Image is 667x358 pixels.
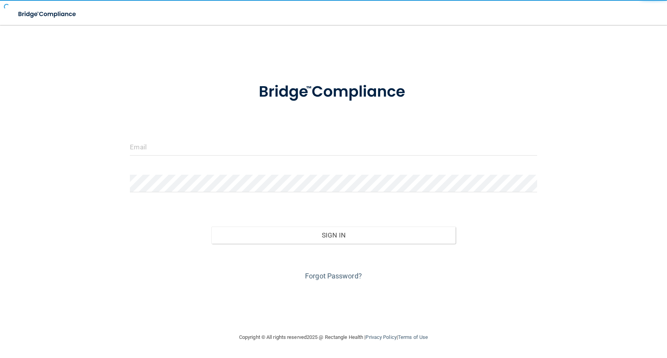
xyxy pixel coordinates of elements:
[398,334,428,340] a: Terms of Use
[191,325,476,350] div: Copyright © All rights reserved 2025 @ Rectangle Health | |
[130,138,537,156] input: Email
[305,272,362,280] a: Forgot Password?
[211,227,456,244] button: Sign In
[243,72,424,112] img: bridge_compliance_login_screen.278c3ca4.svg
[12,6,83,22] img: bridge_compliance_login_screen.278c3ca4.svg
[365,334,396,340] a: Privacy Policy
